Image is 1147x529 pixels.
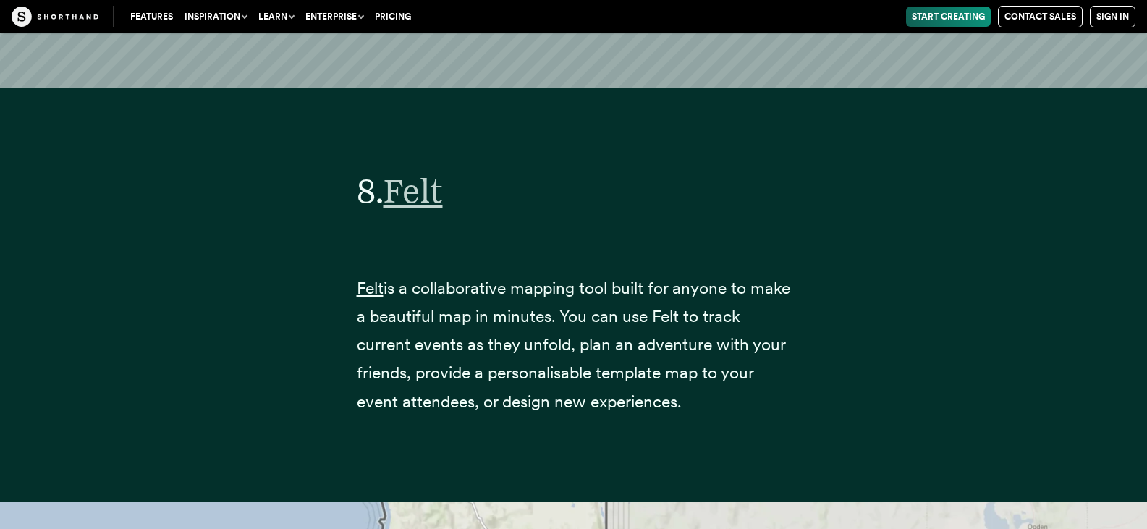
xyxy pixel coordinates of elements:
[253,7,300,27] button: Learn
[369,7,417,27] a: Pricing
[357,278,384,298] a: Felt
[179,7,253,27] button: Inspiration
[12,7,98,27] img: The Craft
[998,6,1083,27] a: Contact Sales
[124,7,179,27] a: Features
[357,274,791,415] p: is a collaborative mapping tool built for anyone to make a beautiful map in minutes. You can use ...
[906,7,991,27] a: Start Creating
[384,171,443,211] a: Felt
[357,171,384,211] span: 8.
[1090,6,1135,27] a: Sign in
[300,7,369,27] button: Enterprise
